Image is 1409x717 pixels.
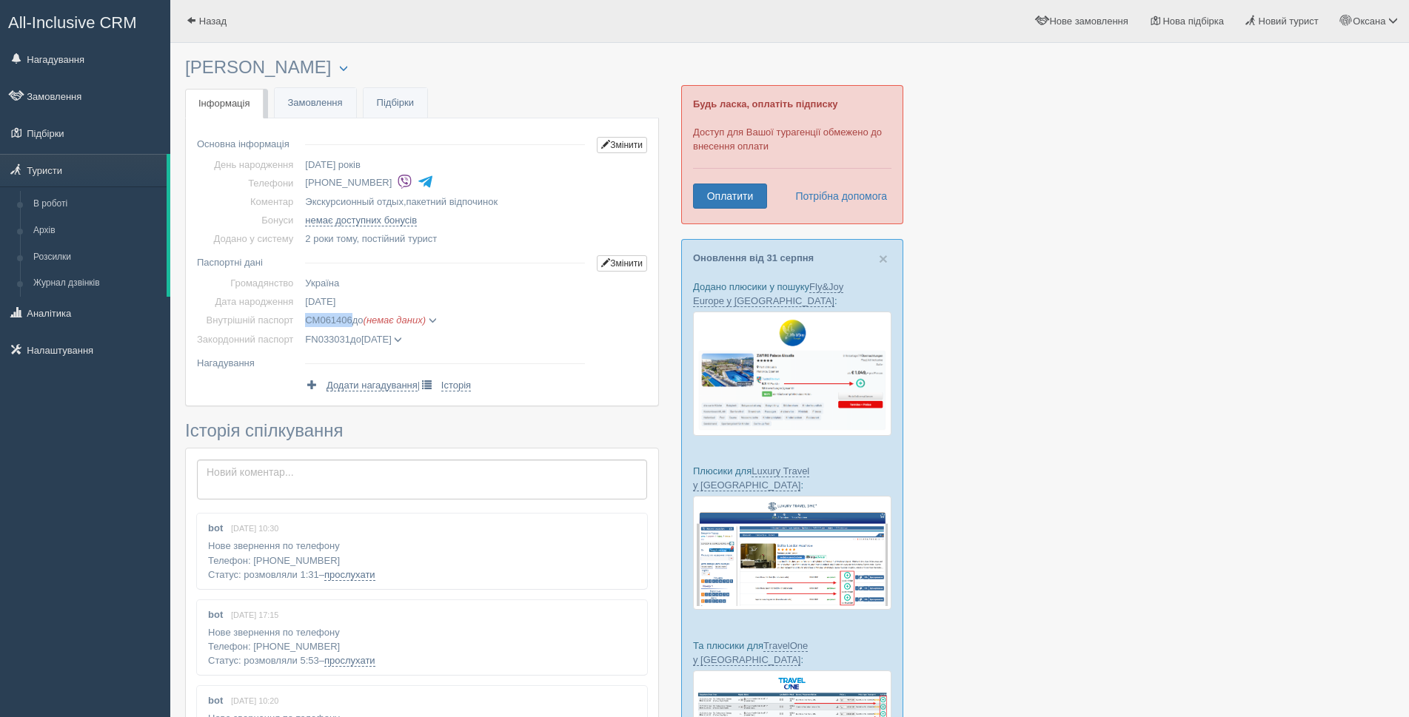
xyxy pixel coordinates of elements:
[305,296,335,307] span: [DATE]
[8,13,137,32] span: All-Inclusive CRM
[879,251,888,266] button: Close
[198,98,250,109] span: Інформація
[185,421,659,440] h3: Історія спілкування
[327,380,418,391] span: Додати нагадування
[681,85,903,224] div: Доступ для Вашої турагенції обмежено до внесення оплати
[197,129,299,155] td: Основна інформація
[299,192,591,211] td: Экскурсионный отдых,пакетний відпочинок
[693,252,814,263] a: Оновлення від 31 серпня
[693,640,808,666] a: TravelOne у [GEOGRAPHIC_DATA]
[231,696,278,705] span: [DATE] 10:20
[324,569,375,581] a: прослухати
[305,378,417,392] a: Додати нагадування
[693,496,891,610] img: luxury-travel-%D0%BF%D0%BE%D0%B4%D0%B1%D0%BE%D1%80%D0%BA%D0%B0-%D1%81%D1%80%D0%BC-%D0%B4%D0%BB%D1...
[305,334,350,345] span: FN033031
[441,380,471,391] span: Історія
[1049,16,1128,27] span: Нове замовлення
[27,218,167,244] a: Архів
[693,312,891,436] img: fly-joy-de-proposal-crm-for-travel-agency.png
[597,255,647,272] a: Змінити
[1,1,170,41] a: All-Inclusive CRM
[299,155,591,174] td: [DATE] років
[197,229,299,248] td: Додано у систему
[197,174,299,192] td: Телефони
[27,244,167,271] a: Розсилки
[197,514,647,588] div: Нове звернення по телефону Телефон: [PHONE_NUMBER] Статус: розмовляли 1:31
[208,522,223,533] b: bot
[693,98,837,110] b: Будь ласка, оплатіть підписку
[364,314,426,326] span: (немає даних)
[305,374,591,392] div: |
[693,281,843,307] a: Fly&Joy Europe у [GEOGRAPHIC_DATA]
[305,314,436,326] span: до
[197,600,647,675] div: Нове звернення по телефону Телефон: [PHONE_NUMBER] Статус: розмовляли 5:53
[305,233,356,244] span: 2 роки тому
[197,292,299,311] td: Дата народження
[231,610,278,619] span: [DATE] 17:15
[1259,16,1319,27] span: Новий турист
[693,280,891,308] p: Додано плюсики у пошуку :
[693,184,767,209] a: Оплатити
[420,378,471,392] a: Історія
[418,174,433,189] img: telegram-colored-4375108.svg
[299,274,591,292] td: Україна
[319,569,375,581] span: –
[361,334,392,345] span: [DATE]
[197,192,299,211] td: Коментар
[693,464,891,492] p: Плюсики для :
[693,465,809,491] a: Luxury Travel у [GEOGRAPHIC_DATA]
[197,330,299,349] td: Закордонний паспорт
[197,349,299,372] td: Нагадування
[597,137,647,153] a: Змінити
[305,172,591,193] li: [PHONE_NUMBER]
[305,215,417,226] a: немає доступних бонусів
[197,311,299,329] td: Внутрішній паспорт
[786,184,888,209] a: Потрібна допомога
[1353,16,1385,27] span: Оксана
[305,334,402,345] span: до
[197,274,299,292] td: Громадянство
[319,655,375,667] span: –
[397,174,412,189] img: viber-colored.svg
[199,16,227,27] span: Назад
[231,524,278,533] span: [DATE] 10:30
[197,155,299,174] td: День народження
[185,58,659,78] h3: [PERSON_NAME]
[364,88,427,118] a: Підбірки
[305,314,352,326] span: СМ061406
[1162,16,1224,27] span: Нова підбірка
[693,639,891,667] p: Та плюсики для :
[299,229,591,248] td: , постійний турист
[275,88,356,118] a: Замовлення
[324,655,375,667] a: прослухати
[879,250,888,267] span: ×
[27,191,167,218] a: В роботі
[27,270,167,297] a: Журнал дзвінків
[197,248,299,274] td: Паспортні дані
[185,89,264,119] a: Інформація
[208,695,223,706] b: bot
[208,609,223,620] b: bot
[197,211,299,229] td: Бонуси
